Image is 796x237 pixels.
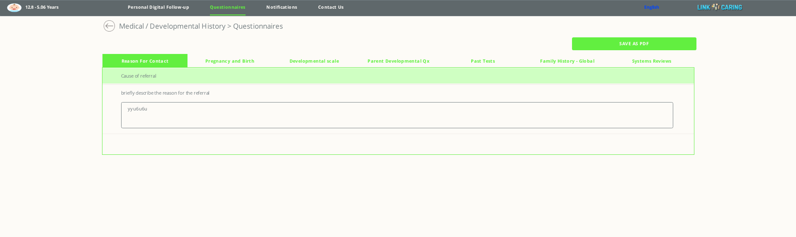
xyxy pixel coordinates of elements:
a: Notifications [266,4,297,15]
img: childBoyIcon.png [7,3,22,12]
a: Contact Us [318,4,344,15]
img: linkCaringLogo_03.png [684,3,756,11]
a: Personal Digital Follow-up [128,4,189,15]
a: English [644,4,659,10]
label: 12.8 - 5.06 Years [25,2,72,12]
a: Questionnaires [210,4,245,15]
